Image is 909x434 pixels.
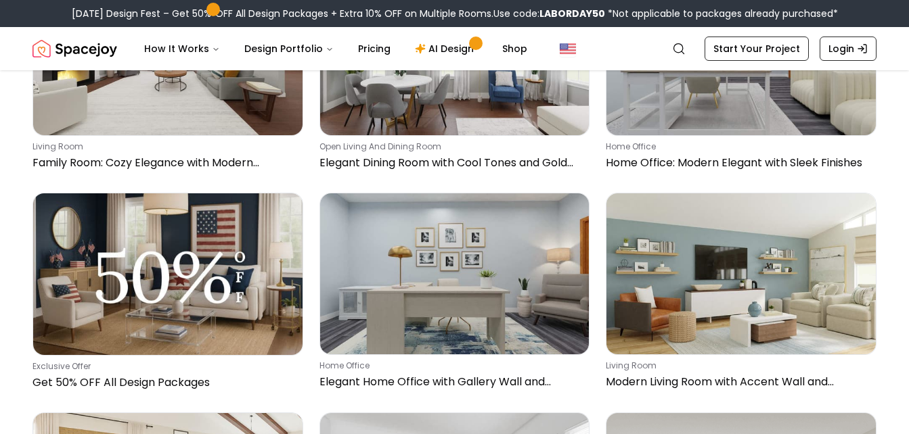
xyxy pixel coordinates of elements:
nav: Global [32,27,877,70]
a: Elegant Home Office with Gallery Wall and Loungehome officeElegant Home Office with Gallery Wall ... [319,193,590,397]
img: Modern Living Room with Accent Wall and Layered Rugs [606,193,876,355]
button: Design Portfolio [234,35,345,62]
nav: Main [133,35,538,62]
p: Family Room: Cozy Elegance with Modern Accents [32,155,298,171]
p: living room [606,360,871,371]
p: living room [32,141,298,152]
span: Use code: [493,7,605,20]
a: Start Your Project [705,37,809,61]
p: Exclusive Offer [32,361,298,372]
p: Elegant Dining Room with Cool Tones and Gold Accents [319,155,585,171]
a: Spacejoy [32,35,117,62]
img: Elegant Home Office with Gallery Wall and Lounge [320,193,590,355]
img: Spacejoy Logo [32,35,117,62]
img: United States [560,41,576,57]
a: Get 50% OFF All Design PackagesExclusive OfferGet 50% OFF All Design Packages [32,193,303,397]
p: Modern Living Room with Accent Wall and Layered Rugs [606,374,871,390]
div: [DATE] Design Fest – Get 50% OFF All Design Packages + Extra 10% OFF on Multiple Rooms. [72,7,838,20]
a: AI Design [404,35,489,62]
p: home office [319,360,585,371]
p: home office [606,141,871,152]
a: Shop [491,35,538,62]
p: Get 50% OFF All Design Packages [32,375,298,391]
img: Get 50% OFF All Design Packages [33,193,303,356]
p: Home Office: Modern Elegant with Sleek Finishes [606,155,871,171]
span: *Not applicable to packages already purchased* [605,7,838,20]
a: Login [820,37,877,61]
a: Pricing [347,35,401,62]
p: open living and dining room [319,141,585,152]
p: Elegant Home Office with Gallery Wall and Lounge [319,374,585,390]
button: How It Works [133,35,231,62]
a: Modern Living Room with Accent Wall and Layered Rugsliving roomModern Living Room with Accent Wal... [606,193,877,397]
b: LABORDAY50 [539,7,605,20]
